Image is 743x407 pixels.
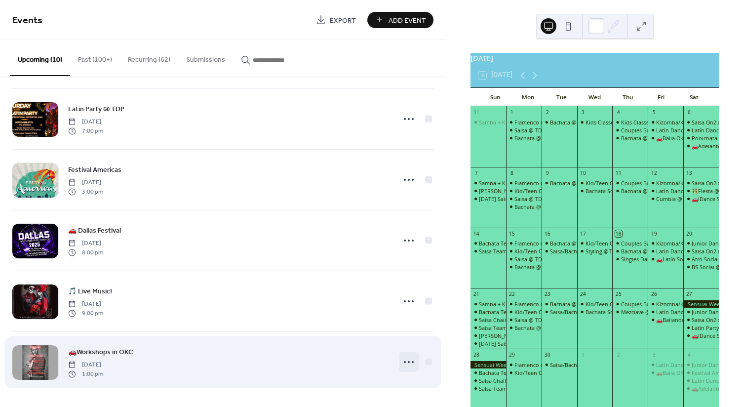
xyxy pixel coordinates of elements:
[686,109,693,116] div: 6
[367,12,433,28] button: Add Event
[586,187,638,195] div: Bachata Social @TBB
[514,126,546,134] div: Salsa @ TDP
[648,255,683,263] div: 🚗Latin Social OKC
[514,119,556,126] div: Flamenco @SDB
[648,369,683,376] div: 🚗Baila OKC
[648,134,683,142] div: 🚗Baila OKC
[621,255,705,263] div: Singles Dance @[PERSON_NAME]
[615,169,622,176] div: 11
[612,308,648,316] div: Mezclave @Shrine 🎵
[656,187,734,195] div: Latin Dance@[PERSON_NAME]
[68,104,124,115] span: Latin Party @ TDP
[68,164,121,175] a: Festival Americas
[578,88,611,107] div: Wed
[514,195,546,203] div: Salsa @ TDP
[470,308,506,316] div: Bachata Team💃🏻
[612,119,648,126] div: Kids Classes
[542,308,577,316] div: Salsa/Bachata @LFC
[506,187,542,195] div: Kid/Teen Classes
[479,247,513,255] div: Salsa Team💃🏻
[621,300,680,308] div: Couples Bachata @TDP
[615,109,622,116] div: 4
[686,169,693,176] div: 13
[473,169,480,176] div: 7
[544,230,551,237] div: 16
[656,255,704,263] div: 🚗Latin Social OKC
[514,361,556,368] div: Flamenco @SDB
[648,308,683,316] div: Latin Dance@ToD
[612,255,648,263] div: Singles Dance @ToD
[506,134,542,142] div: Bachata @ TBB
[686,351,693,358] div: 4
[656,119,715,126] div: Kizomba/Kompa @TDP
[68,285,112,297] a: 🎵 Live Music!
[479,324,513,331] div: Salsa Team💃🏻
[506,324,542,331] div: Bachata @ TBB
[615,291,622,298] div: 25
[683,369,719,376] div: Festival Americas
[621,179,680,187] div: Couples Bachata @TDP
[68,103,124,115] a: Latin Party @ TDP
[470,361,506,368] div: Sensual Weekender w/Juho
[542,119,577,126] div: Bachata @ TDP
[550,247,601,255] div: Salsa/Bachata @LFC
[479,300,524,308] div: Samba + Kizomba
[683,179,719,187] div: Salsa On2 @ Studio1
[648,187,683,195] div: Latin Dance@ToD
[68,225,121,236] a: 🚗 Dallas Festival
[686,291,693,298] div: 27
[683,247,719,255] div: Salsa On2 @ Studio1
[683,240,719,247] div: Junior Dance w/LFC
[621,187,659,195] div: Bachata @ TBB
[612,179,648,187] div: Couples Bachata @TDP
[470,53,719,64] div: [DATE]
[612,300,648,308] div: Couples Bachata @TDP
[506,195,542,203] div: Salsa @ TDP
[473,351,480,358] div: 28
[479,195,525,203] div: [DATE] Salsa @GG
[577,187,613,195] div: Bachata Social @TBB
[544,169,551,176] div: 9
[648,361,683,368] div: Latin Dance@ToD
[648,316,683,324] div: 🚗Bailando Bash OKC
[479,316,535,324] div: Salsa Challenge w/LFC
[479,385,513,392] div: Salsa Team💃🏻
[615,230,622,237] div: 18
[514,308,557,316] div: Kid/Teen Classes
[508,109,515,116] div: 1
[68,361,103,369] span: [DATE]
[470,369,506,376] div: Bachata Team💃🏻
[683,263,719,271] div: BS Social @TBB
[683,385,719,392] div: 🚗Adelante Social OKC
[506,300,542,308] div: Flamenco @SDB
[683,377,719,384] div: Latin Dance Connect Group
[580,230,587,237] div: 17
[678,88,711,107] div: Sat
[648,195,683,203] div: Cumbia @ Elote
[506,203,542,210] div: Bachata @ TBB
[621,134,659,142] div: Bachata @ TBB
[511,88,545,107] div: Mon
[580,351,587,358] div: 1
[514,263,552,271] div: Bachata @ TBB
[586,179,628,187] div: Kid/Teen Classes
[656,240,715,247] div: Kizomba/Kompa @TDP
[586,300,628,308] div: Kid/Teen Classes
[580,169,587,176] div: 10
[470,187,506,195] div: Rueda @ GG
[621,308,674,316] div: Mezclave @Shrine 🎵
[470,195,506,203] div: Sunday Salsa @GG
[506,240,542,247] div: Flamenco @SDB
[508,169,515,176] div: 8
[683,195,719,203] div: 🚗IDance Social OKC
[479,340,525,347] div: [DATE] Salsa @GG
[683,126,719,134] div: Latin Dance Connect Group
[68,248,103,257] span: 8:00 pm
[479,187,537,195] div: [PERSON_NAME] @ GG
[68,300,103,309] span: [DATE]
[692,361,741,368] div: Junior Dance w/LFC
[544,109,551,116] div: 2
[506,361,542,368] div: Flamenco @SDB
[656,126,734,134] div: Latin Dance@[PERSON_NAME]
